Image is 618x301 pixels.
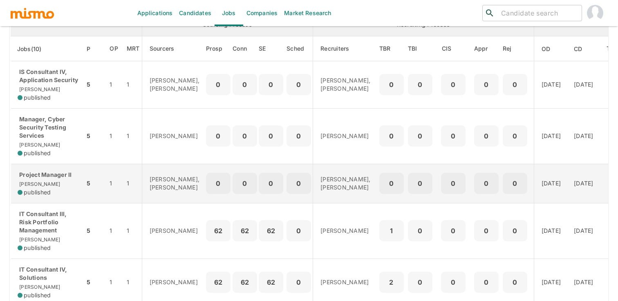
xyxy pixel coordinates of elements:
p: 0 [444,79,462,90]
p: 0 [506,130,524,142]
th: Onboarding Date [534,36,567,61]
p: 0 [236,130,254,142]
p: 0 [262,130,280,142]
p: 62 [262,276,280,288]
p: 0 [411,225,429,236]
td: 1 [103,164,125,203]
td: 1 [103,61,125,109]
p: [PERSON_NAME], [PERSON_NAME] [320,175,371,192]
span: published [24,244,51,252]
p: [PERSON_NAME], [PERSON_NAME] [320,76,371,93]
th: Connections [233,36,257,61]
p: 0 [290,178,308,189]
td: 1 [125,108,142,164]
th: To Be Interviewed [406,36,434,61]
p: 0 [236,79,254,90]
p: 62 [209,276,227,288]
p: 0 [383,79,401,90]
p: 62 [262,225,280,236]
p: 0 [477,276,495,288]
p: [PERSON_NAME] [150,227,200,235]
td: 1 [125,203,142,259]
p: 2 [383,276,401,288]
td: [DATE] [567,61,600,109]
span: [PERSON_NAME] [18,236,60,243]
th: Sourcers [142,36,206,61]
th: Rejected [501,36,534,61]
p: 0 [209,130,227,142]
p: 0 [506,225,524,236]
p: 0 [411,178,429,189]
span: CD [574,44,593,54]
p: 0 [262,178,280,189]
p: Project Manager II [18,171,78,179]
p: 0 [444,130,462,142]
span: [PERSON_NAME] [18,86,60,92]
p: 0 [262,79,280,90]
p: 0 [209,178,227,189]
span: [PERSON_NAME] [18,142,60,148]
p: 62 [236,276,254,288]
td: 5 [85,164,103,203]
th: Recruiters [313,36,377,61]
p: 0 [506,79,524,90]
p: 0 [477,178,495,189]
td: [DATE] [534,203,567,259]
p: 62 [209,225,227,236]
p: IS Consultant IV, Application Security [18,68,78,84]
td: 1 [103,203,125,259]
th: Market Research Total [125,36,142,61]
span: Jobs(10) [17,44,52,54]
p: [PERSON_NAME] [150,278,200,286]
p: 1 [383,225,401,236]
td: 1 [125,164,142,203]
td: 5 [85,61,103,109]
th: Sched [285,36,313,61]
td: [DATE] [534,164,567,203]
p: 0 [290,130,308,142]
td: [DATE] [567,203,600,259]
span: published [24,291,51,299]
p: [PERSON_NAME] [320,278,371,286]
span: P [87,44,101,54]
th: Open Positions [103,36,125,61]
input: Candidate search [498,7,578,19]
span: published [24,149,51,157]
td: 5 [85,108,103,164]
p: 0 [411,276,429,288]
p: 0 [477,225,495,236]
p: [PERSON_NAME] [150,132,200,140]
span: [PERSON_NAME] [18,284,60,290]
p: 0 [383,130,401,142]
td: 1 [125,61,142,109]
p: 0 [506,178,524,189]
p: [PERSON_NAME] [320,227,371,235]
p: 0 [383,178,401,189]
p: [PERSON_NAME] [320,132,371,140]
span: published [24,94,51,102]
th: Created At [567,36,600,61]
span: [PERSON_NAME] [18,181,60,187]
th: Approved [472,36,501,61]
th: Sent Emails [257,36,285,61]
p: 0 [290,276,308,288]
p: 0 [236,178,254,189]
p: 0 [444,225,462,236]
td: 1 [103,108,125,164]
span: OD [542,44,561,54]
p: 0 [290,79,308,90]
th: Priority [85,36,103,61]
p: 0 [506,276,524,288]
th: Prospects [206,36,233,61]
p: 0 [290,225,308,236]
p: IT Consultant IV, Solutions [18,265,78,282]
p: 0 [477,130,495,142]
td: [DATE] [534,108,567,164]
p: IT Consultant III, Risk Portfolio Management [18,210,78,234]
td: [DATE] [567,164,600,203]
th: Client Interview Scheduled [434,36,472,61]
p: 62 [236,225,254,236]
td: [DATE] [534,61,567,109]
p: 0 [411,130,429,142]
p: 0 [477,79,495,90]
